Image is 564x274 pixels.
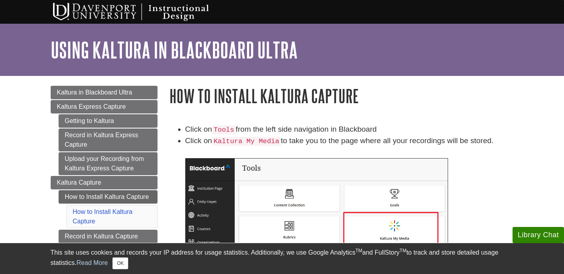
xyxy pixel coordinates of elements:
img: Davenport University Instructional Design [47,2,237,22]
code: Kaltura My Media [212,137,281,146]
sup: TM [355,248,362,253]
a: Kaltura Express Capture [51,100,158,113]
a: Using Kaltura in Blackboard Ultra [51,38,298,62]
li: Click on from the left side navigation in Blackboard [185,124,514,135]
div: This site uses cookies and records your IP address for usage statistics. Additionally, we use Goo... [51,248,514,269]
span: Kaltura Express Capture [57,103,126,110]
sup: TM [400,248,406,253]
span: Kaltura in Blackboard Ultra [57,89,132,96]
a: Record in Kaltura Capture [59,230,158,243]
span: Kaltura Capture [57,179,101,186]
code: Tools [212,125,236,134]
a: Upload your Recording from Kaltura Express Capture [59,152,158,175]
div: Guide Page Menu [51,86,158,267]
a: Read More [76,259,108,266]
a: Kaltura Capture [51,176,158,189]
a: How to Install Kaltura Capture [59,190,158,204]
a: Kaltura in Blackboard Ultra [51,86,158,99]
button: Library Chat [513,227,564,243]
a: Record in Kaltura Express Capture [59,128,158,151]
a: How to Install Kaltura Capture [73,208,133,225]
a: Getting to Kaltura [59,114,158,128]
button: Close [112,257,128,269]
h1: How to Install Kaltura Capture [169,86,514,106]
